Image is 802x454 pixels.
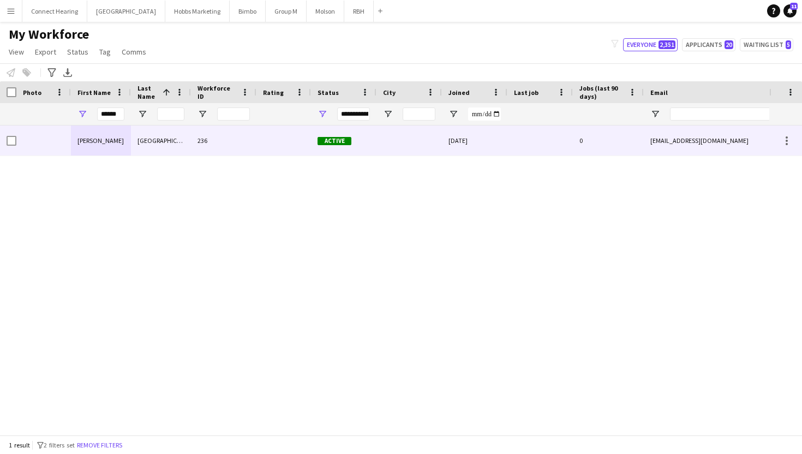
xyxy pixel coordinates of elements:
[682,38,735,51] button: Applicants20
[165,1,230,22] button: Hobbs Marketing
[318,109,327,119] button: Open Filter Menu
[344,1,374,22] button: RBH
[383,109,393,119] button: Open Filter Menu
[468,107,501,121] input: Joined Filter Input
[4,45,28,59] a: View
[67,47,88,57] span: Status
[137,84,158,100] span: Last Name
[650,109,660,119] button: Open Filter Menu
[263,88,284,97] span: Rating
[573,126,644,156] div: 0
[740,38,793,51] button: Waiting list5
[448,88,470,97] span: Joined
[579,84,624,100] span: Jobs (last 90 days)
[318,137,351,145] span: Active
[99,47,111,57] span: Tag
[9,26,89,43] span: My Workforce
[22,1,87,22] button: Connect Hearing
[122,47,146,57] span: Comms
[230,1,266,22] button: Bimbo
[45,66,58,79] app-action-btn: Advanced filters
[659,40,675,49] span: 2,351
[650,88,668,97] span: Email
[77,88,111,97] span: First Name
[383,88,396,97] span: City
[77,109,87,119] button: Open Filter Menu
[137,109,147,119] button: Open Filter Menu
[44,441,75,449] span: 2 filters set
[157,107,184,121] input: Last Name Filter Input
[790,3,798,10] span: 11
[783,4,797,17] a: 11
[786,40,791,49] span: 5
[448,109,458,119] button: Open Filter Menu
[191,126,256,156] div: 236
[403,107,435,121] input: City Filter Input
[61,66,74,79] app-action-btn: Export XLSX
[95,45,115,59] a: Tag
[725,40,733,49] span: 20
[514,88,538,97] span: Last job
[197,109,207,119] button: Open Filter Menu
[266,1,307,22] button: Group M
[63,45,93,59] a: Status
[131,126,191,156] div: [GEOGRAPHIC_DATA][PERSON_NAME]
[307,1,344,22] button: Molson
[87,1,165,22] button: [GEOGRAPHIC_DATA]
[71,126,131,156] div: [PERSON_NAME]
[217,107,250,121] input: Workforce ID Filter Input
[23,88,41,97] span: Photo
[75,439,124,451] button: Remove filters
[31,45,61,59] a: Export
[197,84,237,100] span: Workforce ID
[35,47,56,57] span: Export
[97,107,124,121] input: First Name Filter Input
[623,38,678,51] button: Everyone2,351
[442,126,507,156] div: [DATE]
[9,47,24,57] span: View
[117,45,151,59] a: Comms
[318,88,339,97] span: Status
